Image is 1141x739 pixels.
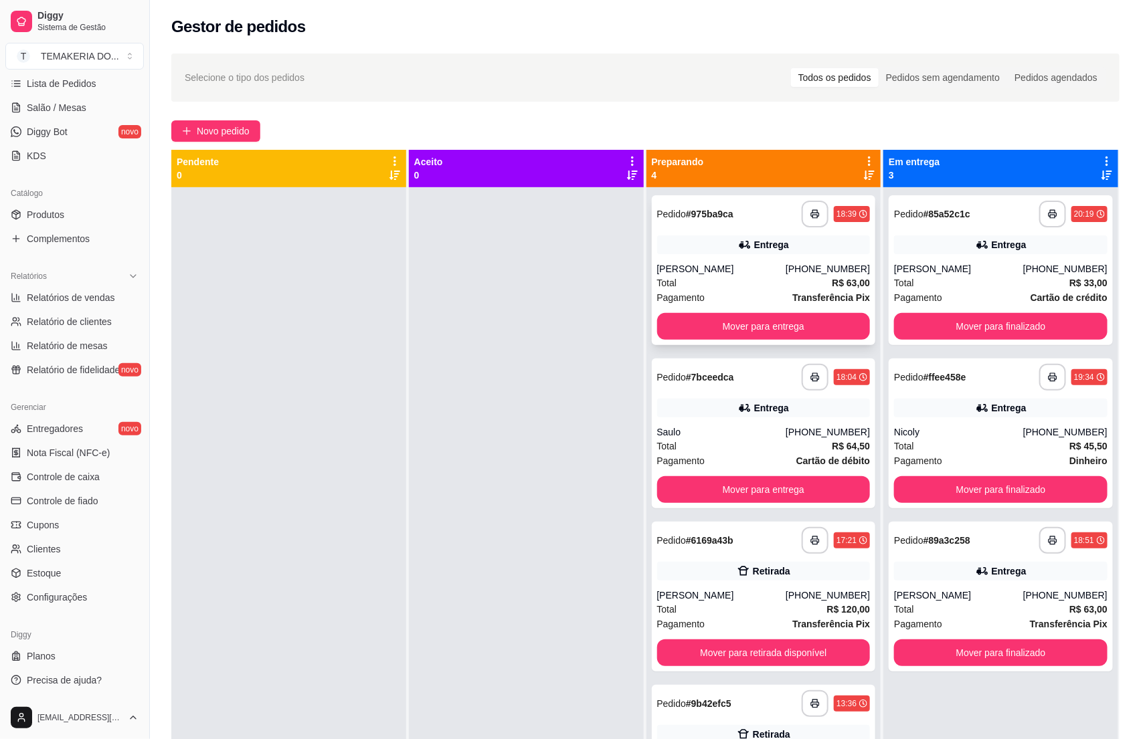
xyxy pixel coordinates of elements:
span: Pagamento [894,617,942,631]
div: 19:34 [1074,372,1094,383]
span: Salão / Mesas [27,101,86,114]
span: Produtos [27,208,64,221]
div: Entrega [992,564,1027,578]
div: [PHONE_NUMBER] [1023,262,1108,276]
span: Relatórios [11,271,47,282]
span: KDS [27,149,46,163]
strong: R$ 63,00 [832,278,870,288]
span: Pedido [894,372,924,383]
p: Em entrega [889,155,940,169]
span: Pedido [657,698,687,709]
div: [PERSON_NAME] [657,262,786,276]
span: Sistema de Gestão [37,22,139,33]
div: [PHONE_NUMBER] [786,425,870,439]
span: Nota Fiscal (NFC-e) [27,446,110,459]
span: Clientes [27,542,61,556]
button: Select a team [5,43,144,70]
strong: Dinheiro [1069,455,1108,466]
span: Relatórios de vendas [27,291,115,304]
p: 4 [652,169,704,182]
p: Preparando [652,155,704,169]
div: Entrega [754,401,789,415]
span: Complementos [27,232,90,245]
button: Mover para finalizado [894,476,1108,503]
span: plus [182,126,191,136]
button: Mover para retirada disponível [657,639,871,666]
div: Todos os pedidos [791,68,879,87]
a: Planos [5,645,144,667]
div: 17:21 [837,535,857,546]
a: Relatório de clientes [5,311,144,332]
div: Diggy [5,624,144,645]
span: Diggy Bot [27,125,68,138]
a: Relatório de mesas [5,335,144,356]
a: Diggy Botnovo [5,121,144,142]
button: Mover para entrega [657,313,871,340]
div: TEMAKERIA DO ... [41,49,119,63]
strong: R$ 120,00 [827,604,871,615]
div: 18:51 [1074,535,1094,546]
span: Pedido [657,209,687,219]
strong: R$ 33,00 [1069,278,1108,288]
a: Relatórios de vendas [5,287,144,308]
a: Controle de fiado [5,490,144,512]
strong: # 85a52c1c [924,209,970,219]
span: Pedido [657,535,687,546]
a: Salão / Mesas [5,97,144,118]
p: Pendente [177,155,219,169]
div: 20:19 [1074,209,1094,219]
button: Mover para finalizado [894,639,1108,666]
span: Total [894,602,914,617]
span: Entregadores [27,422,83,435]
span: Total [894,276,914,290]
div: 18:04 [837,372,857,383]
strong: # 9b42efc5 [686,698,731,709]
div: [PHONE_NUMBER] [1023,589,1108,602]
div: 18:39 [837,209,857,219]
div: Retirada [753,564,790,578]
a: Relatório de fidelidadenovo [5,359,144,381]
a: Configurações [5,587,144,608]
a: Complementos [5,228,144,249]
span: Precisa de ajuda? [27,673,102,687]
span: Relatório de clientes [27,315,112,328]
p: Aceito [414,155,443,169]
a: Entregadoresnovo [5,418,144,439]
span: Estoque [27,566,61,580]
a: KDS [5,145,144,167]
strong: Transferência Pix [792,619,870,629]
span: Pagamento [657,453,705,468]
span: Novo pedido [197,124,250,138]
strong: # 7bceedca [686,372,734,383]
span: Pagamento [657,617,705,631]
span: Lista de Pedidos [27,77,96,90]
a: Precisa de ajuda? [5,669,144,691]
strong: Cartão de débito [796,455,870,466]
button: [EMAIL_ADDRESS][DOMAIN_NAME] [5,702,144,734]
div: [PHONE_NUMBER] [786,589,870,602]
div: [PERSON_NAME] [657,589,786,602]
a: Cupons [5,514,144,536]
p: 0 [414,169,443,182]
div: Pedidos agendados [1007,68,1105,87]
span: Cupons [27,518,59,532]
span: Pedido [894,535,924,546]
span: Configurações [27,591,87,604]
span: T [17,49,30,63]
div: Entrega [754,238,789,251]
span: Total [657,602,677,617]
strong: Transferência Pix [792,292,870,303]
span: Planos [27,649,56,663]
span: Controle de caixa [27,470,100,484]
strong: # 975ba9ca [686,209,733,219]
span: [EMAIL_ADDRESS][DOMAIN_NAME] [37,712,122,723]
div: Pedidos sem agendamento [879,68,1007,87]
span: Relatório de fidelidade [27,363,120,377]
div: [PERSON_NAME] [894,589,1023,602]
p: 3 [889,169,940,182]
button: Novo pedido [171,120,260,142]
div: [PERSON_NAME] [894,262,1023,276]
span: Controle de fiado [27,494,98,508]
div: Saulo [657,425,786,439]
strong: # ffee458e [924,372,966,383]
